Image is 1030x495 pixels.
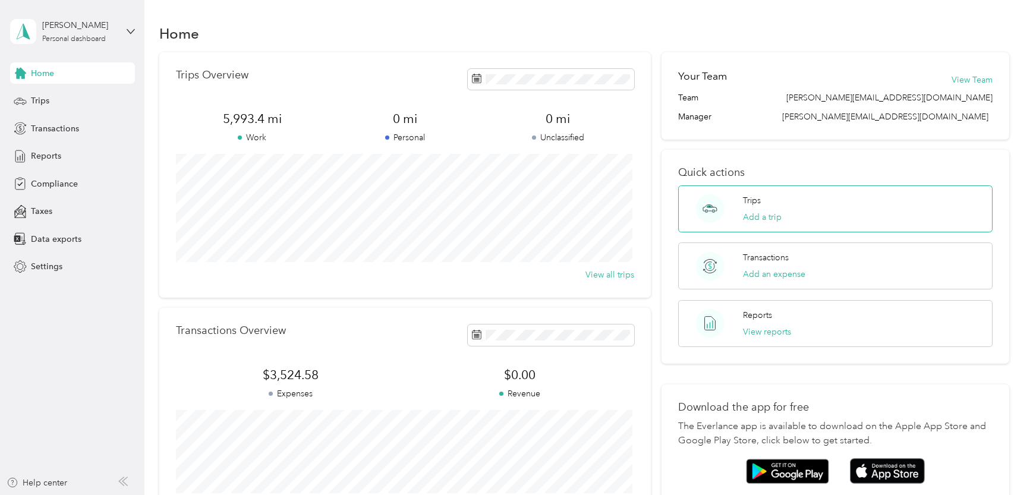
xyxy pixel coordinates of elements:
span: $3,524.58 [176,367,405,383]
span: Transactions [31,122,79,135]
span: [PERSON_NAME][EMAIL_ADDRESS][DOMAIN_NAME] [786,92,993,104]
p: Trips Overview [176,69,248,81]
p: Reports [743,309,772,321]
p: Expenses [176,387,405,400]
div: Personal dashboard [42,36,106,43]
p: Work [176,131,329,144]
span: 0 mi [329,111,481,127]
p: The Everlance app is available to download on the Apple App Store and Google Play Store, click be... [678,420,993,448]
span: Team [678,92,698,104]
button: View Team [952,74,993,86]
button: Help center [7,477,67,489]
p: Personal [329,131,481,144]
span: Trips [31,94,49,107]
img: Google play [746,459,829,484]
h2: Your Team [678,69,727,84]
span: Compliance [31,178,78,190]
p: Download the app for free [678,401,993,414]
p: Quick actions [678,166,993,179]
p: Transactions Overview [176,324,286,337]
h1: Home [159,27,199,40]
p: Trips [743,194,761,207]
p: Transactions [743,251,789,264]
span: Settings [31,260,62,273]
button: Add an expense [743,268,805,280]
span: [PERSON_NAME][EMAIL_ADDRESS][DOMAIN_NAME] [782,112,988,122]
span: Manager [678,111,711,123]
button: View all trips [585,269,634,281]
p: Revenue [405,387,635,400]
span: $0.00 [405,367,635,383]
span: Data exports [31,233,81,245]
button: Add a trip [743,211,782,223]
span: Taxes [31,205,52,217]
iframe: Everlance-gr Chat Button Frame [963,428,1030,495]
span: Home [31,67,54,80]
img: App store [850,458,925,484]
span: 5,993.4 mi [176,111,329,127]
p: Unclassified [481,131,634,144]
div: [PERSON_NAME] [42,19,116,31]
span: 0 mi [481,111,634,127]
button: View reports [743,326,791,338]
span: Reports [31,150,61,162]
